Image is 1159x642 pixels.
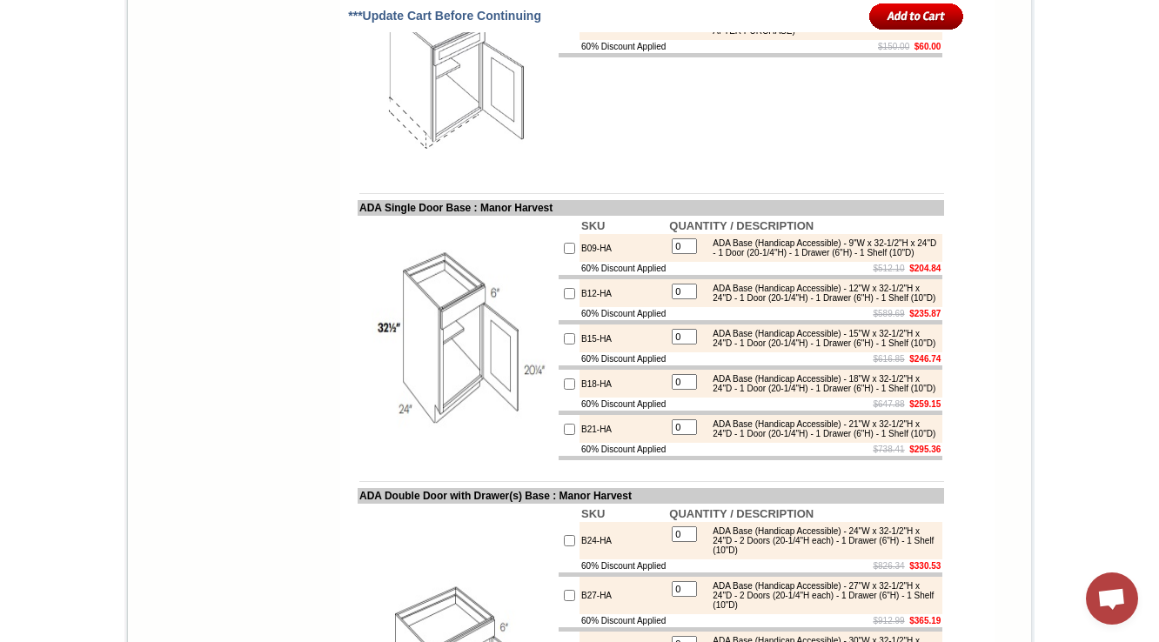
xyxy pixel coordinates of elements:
[20,7,141,17] b: Price Sheet View in PDF Format
[147,49,150,50] img: spacer.gif
[348,9,541,23] span: ***Update Cart Before Continuing
[579,262,667,275] td: 60% Discount Applied
[251,79,296,97] td: Bellmonte Maple
[874,445,905,454] s: $738.41
[909,264,941,273] b: $204.84
[249,49,251,50] img: spacer.gif
[579,40,667,53] td: 60% Discount Applied
[358,200,944,216] td: ADA Single Door Base : Manor Harvest
[704,526,938,555] div: ADA Base (Handicap Accessible) - 24"W x 32-1/2"H x 24"D - 2 Doors (20-1/4"H each) - 1 Drawer (6"H...
[874,561,905,571] s: $826.34
[874,616,905,625] s: $912.99
[1086,572,1138,625] a: Open chat
[874,309,905,318] s: $589.69
[579,415,667,443] td: B21-HA
[909,445,941,454] b: $295.36
[869,2,964,30] input: Add to Cart
[704,284,938,303] div: ADA Base (Handicap Accessible) - 12"W x 32-1/2"H x 24"D - 1 Door (20-1/4"H) - 1 Drawer (6"H) - 1 ...
[581,219,605,232] b: SKU
[358,488,944,504] td: ADA Double Door with Drawer(s) Base : Manor Harvest
[874,354,905,364] s: $616.85
[579,443,667,456] td: 60% Discount Applied
[44,49,47,50] img: spacer.gif
[579,307,667,320] td: 60% Discount Applied
[909,309,941,318] b: $235.87
[909,561,941,571] b: $330.53
[150,79,203,98] td: [PERSON_NAME] White Shaker
[20,3,141,17] a: Price Sheet View in PDF Format
[579,398,667,411] td: 60% Discount Applied
[579,577,667,614] td: B27-HA
[704,329,938,348] div: ADA Base (Handicap Accessible) - 15"W x 32-1/2"H x 24"D - 1 Door (20-1/4"H) - 1 Drawer (6"H) - 1 ...
[91,49,94,50] img: spacer.gif
[94,79,147,98] td: [PERSON_NAME] Yellow Walnut
[579,352,667,365] td: 60% Discount Applied
[579,324,667,352] td: B15-HA
[669,507,814,520] b: QUANTITY / DESCRIPTION
[202,49,204,50] img: spacer.gif
[296,49,298,50] img: spacer.gif
[47,79,91,97] td: Alabaster Shaker
[909,354,941,364] b: $246.74
[204,79,249,97] td: Baycreek Gray
[579,279,667,307] td: B12-HA
[359,241,555,437] img: ADA Single Door Base
[579,370,667,398] td: B18-HA
[704,581,938,610] div: ADA Base (Handicap Accessible) - 27"W x 32-1/2"H x 24"D - 2 Doors (20-1/4"H each) - 1 Drawer (6"H...
[874,264,905,273] s: $512.10
[914,42,941,51] b: $60.00
[3,4,17,18] img: pdf.png
[874,399,905,409] s: $647.88
[704,419,938,438] div: ADA Base (Handicap Accessible) - 21"W x 32-1/2"H x 24"D - 1 Door (20-1/4"H) - 1 Drawer (6"H) - 1 ...
[298,79,352,98] td: [PERSON_NAME] Blue Shaker
[579,234,667,262] td: B09-HA
[579,559,667,572] td: 60% Discount Applied
[878,42,909,51] s: $150.00
[909,399,941,409] b: $259.15
[669,219,814,232] b: QUANTITY / DESCRIPTION
[579,522,667,559] td: B24-HA
[909,616,941,625] b: $365.19
[579,614,667,627] td: 60% Discount Applied
[704,374,938,393] div: ADA Base (Handicap Accessible) - 18"W x 32-1/2"H x 24"D - 1 Door (20-1/4"H) - 1 Drawer (6"H) - 1 ...
[581,507,605,520] b: SKU
[704,238,938,257] div: ADA Base (Handicap Accessible) - 9"W x 32-1/2"H x 24"D - 1 Door (20-1/4"H) - 1 Drawer (6"H) - 1 S...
